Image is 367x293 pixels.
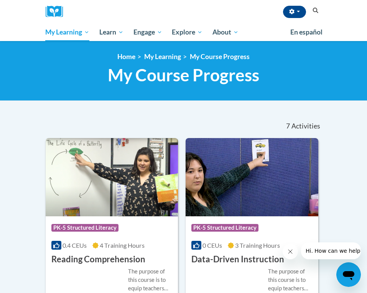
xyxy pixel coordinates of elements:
[310,6,321,15] button: Search
[212,28,239,37] span: About
[290,28,323,36] span: En español
[46,138,178,216] img: Course Logo
[117,53,135,61] a: Home
[235,242,280,249] span: 3 Training Hours
[283,244,298,259] iframe: Close message
[286,122,290,130] span: 7
[291,122,320,130] span: Activities
[202,242,222,249] span: 0 CEUs
[41,23,95,41] a: My Learning
[207,23,244,41] a: About
[144,53,181,61] a: My Learning
[99,28,123,37] span: Learn
[46,6,69,18] img: Logo brand
[5,5,62,12] span: Hi. How can we help?
[51,253,145,265] h3: Reading Comprehension
[190,53,250,61] a: My Course Progress
[285,24,328,40] a: En español
[133,28,162,37] span: Engage
[128,23,167,41] a: Engage
[301,242,361,259] iframe: Message from company
[283,6,306,18] button: Account Settings
[128,267,173,293] div: The purpose of this course is to equip teachers with the necessary knowledge and strategies to pr...
[40,23,328,41] div: Main menu
[191,224,258,232] span: PK-5 Structured Literacy
[167,23,207,41] a: Explore
[186,138,318,216] img: Course Logo
[46,6,69,18] a: Cox Campus
[45,28,89,37] span: My Learning
[191,253,284,265] h3: Data-Driven Instruction
[94,23,128,41] a: Learn
[336,262,361,287] iframe: Button to launch messaging window
[268,267,313,293] div: The purpose of this course is to equip teachers with knowledge about data-driven instruction. The...
[172,28,202,37] span: Explore
[108,65,259,85] span: My Course Progress
[100,242,145,249] span: 4 Training Hours
[51,224,118,232] span: PK-5 Structured Literacy
[63,242,87,249] span: 0.4 CEUs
